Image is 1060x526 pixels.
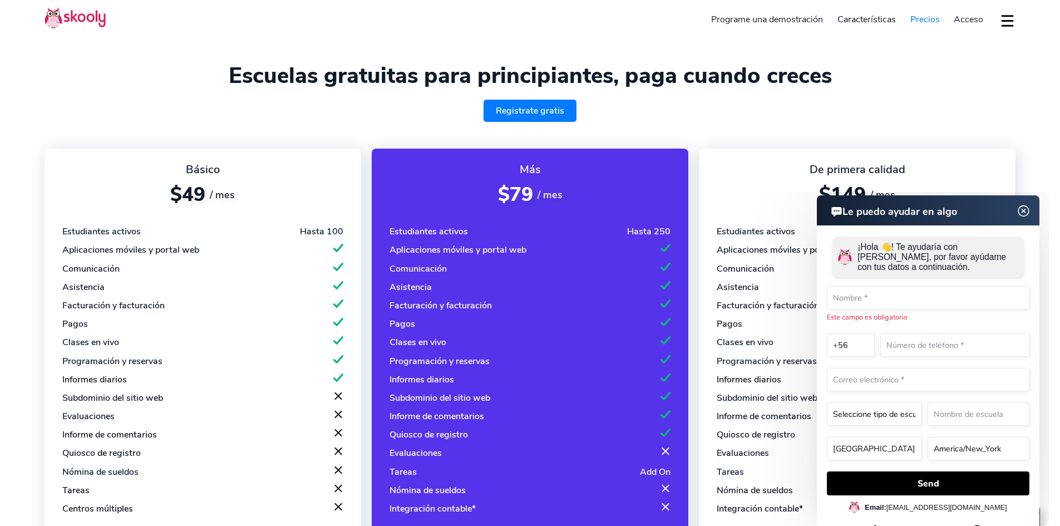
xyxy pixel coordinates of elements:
span: Acceso [954,13,983,26]
div: Informes diarios [62,373,127,386]
div: Integración contable* [717,503,803,515]
div: Informes diarios [717,373,781,386]
div: Asistencia [390,281,432,293]
div: Clases en vivo [717,336,773,348]
div: Tareas [390,466,417,478]
a: Programe una demostración [704,11,831,28]
h1: Escuelas gratuitas para principiantes, paga cuando creces [45,62,1015,89]
span: $79 [498,181,533,208]
div: Integración contable* [390,503,476,515]
div: Aplicaciones móviles y portal web [390,244,526,256]
div: Programación y reservas [717,355,817,367]
a: Precios [903,11,947,28]
span: $149 [819,181,866,208]
div: Hasta 250 [627,225,670,238]
span: / mes [210,188,235,201]
div: Más [390,162,670,177]
div: Básico [62,162,343,177]
div: Quiosco de registro [717,429,795,441]
div: Pagos [717,318,742,330]
div: Quiosco de registro [62,447,141,459]
a: Características [830,11,903,28]
div: Subdominio del sitio web [717,392,817,404]
div: Aplicaciones móviles y portal web [717,244,854,256]
div: Informe de comentarios [390,410,484,422]
div: Facturación y facturación [62,299,165,312]
div: Clases en vivo [62,336,119,348]
div: Subdominio del sitio web [62,392,163,404]
div: Programación y reservas [390,355,490,367]
div: Facturación y facturación [390,299,492,312]
div: Estudiantes activos [390,225,468,238]
div: Informe de comentarios [717,410,811,422]
div: Informe de comentarios [62,429,157,441]
div: Tareas [717,466,744,478]
span: / mes [538,188,563,201]
div: Nómina de sueldos [390,484,466,496]
div: Asistencia [717,281,759,293]
div: Nómina de sueldos [717,484,793,496]
div: Nómina de sueldos [62,466,139,478]
div: Comunicación [62,263,120,275]
div: Estudiantes activos [62,225,141,238]
span: / mes [870,188,895,201]
div: Facturación y facturación [717,299,819,312]
div: Aplicaciones móviles y portal web [62,244,199,256]
button: dropdown menu [999,8,1015,33]
div: Add On [640,466,670,478]
div: Clases en vivo [390,336,446,348]
div: Subdominio del sitio web [390,392,490,404]
span: $49 [170,181,205,208]
div: Centros múltiples [62,503,133,515]
div: Evaluaciones [62,410,115,422]
div: Comunicación [390,263,447,275]
div: Hasta 100 [300,225,343,238]
img: Skooly [45,7,106,29]
div: Estudiantes activos [717,225,795,238]
div: Evaluaciones [390,447,442,459]
div: Asistencia [62,281,105,293]
div: De primera calidad [717,162,998,177]
div: Informes diarios [390,373,454,386]
a: Acceso [946,11,990,28]
div: Pagos [62,318,88,330]
div: Pagos [390,318,415,330]
div: Evaluaciones [717,447,769,459]
a: Registrate gratis [484,100,576,122]
div: Comunicación [717,263,774,275]
span: Precios [910,13,940,26]
div: Tareas [62,484,90,496]
div: Programación y reservas [62,355,162,367]
div: Quiosco de registro [390,429,468,441]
